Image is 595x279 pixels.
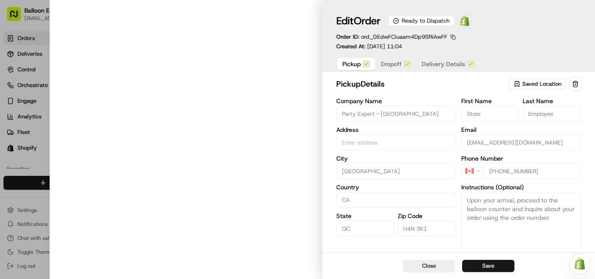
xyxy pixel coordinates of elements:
[523,98,581,104] label: Last Name
[336,106,456,121] input: Enter company name
[361,33,447,40] span: ord_GEdwFCiuaam4Dp9SRiAwFF
[398,213,456,219] label: Zip Code
[461,106,520,121] input: Enter first name
[523,106,581,121] input: Enter last name
[461,127,581,133] label: Email
[461,98,520,104] label: First Name
[422,60,465,68] span: Delivery Details
[336,78,507,90] h2: pickup Details
[509,78,568,90] button: Saved Location
[388,16,454,26] div: Ready to Dispatch
[336,184,456,190] label: Country
[336,33,447,41] p: Order ID:
[336,43,402,50] p: Created At:
[336,14,381,28] h1: Edit
[522,80,561,88] span: Saved Location
[461,155,581,161] label: Phone Number
[461,184,581,190] label: Instructions (Optional)
[336,192,456,208] input: Enter country
[336,134,456,150] input: 1022 Rue du Marché Central, Montréal, QC H4N 3K1, CA
[336,213,395,219] label: State
[461,134,581,150] input: Enter email
[458,14,472,28] a: Shopify
[367,43,402,50] span: [DATE] 11:04
[398,221,456,236] input: Enter zip code
[460,16,470,26] img: Shopify
[336,127,456,133] label: Address
[336,221,395,236] input: Enter state
[336,163,456,179] input: Enter city
[342,60,361,68] span: Pickup
[483,163,581,179] input: Enter phone number
[381,60,402,68] span: Dropoff
[336,98,456,104] label: Company Name
[354,14,381,28] span: Order
[403,260,455,272] button: Close
[462,260,514,272] button: Save
[336,155,456,161] label: City
[461,192,581,257] textarea: Upon your arrival, proceed to the balloon counter and inquire about your order using the order nu...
